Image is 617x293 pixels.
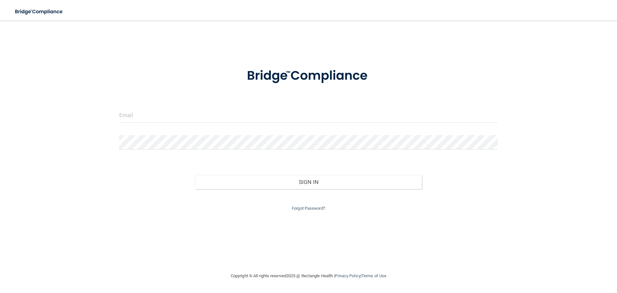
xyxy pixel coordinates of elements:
[195,175,422,189] button: Sign In
[292,206,325,211] a: Forgot Password?
[335,273,360,278] a: Privacy Policy
[119,108,498,123] input: Email
[10,5,69,18] img: bridge_compliance_login_screen.278c3ca4.svg
[234,59,383,93] img: bridge_compliance_login_screen.278c3ca4.svg
[362,273,386,278] a: Terms of Use
[191,266,426,286] div: Copyright © All rights reserved 2025 @ Rectangle Health | |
